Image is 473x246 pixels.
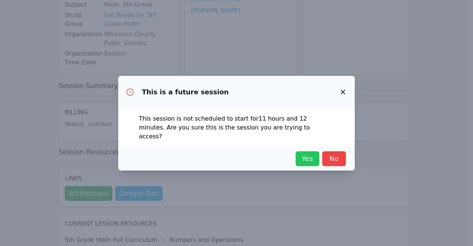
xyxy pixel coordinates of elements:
[326,154,342,164] span: No
[296,151,319,166] button: Yes
[299,154,316,164] span: Yes
[322,151,346,166] button: No
[139,114,334,141] p: This session is not scheduled to start for 11 hours and 12 minutes . Are you sure this is the ses...
[142,88,229,97] h3: This is a future session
